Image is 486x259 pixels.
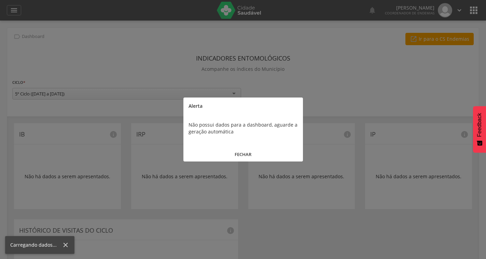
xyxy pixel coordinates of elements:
[473,106,486,153] button: Feedback - Mostrar pesquisa
[183,98,303,115] div: Alerta
[10,242,62,248] div: Carregando dados...
[183,147,303,162] button: FECHAR
[476,113,483,137] span: Feedback
[183,115,303,142] div: Não possui dados para a dashboard, aguarde a geração automática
